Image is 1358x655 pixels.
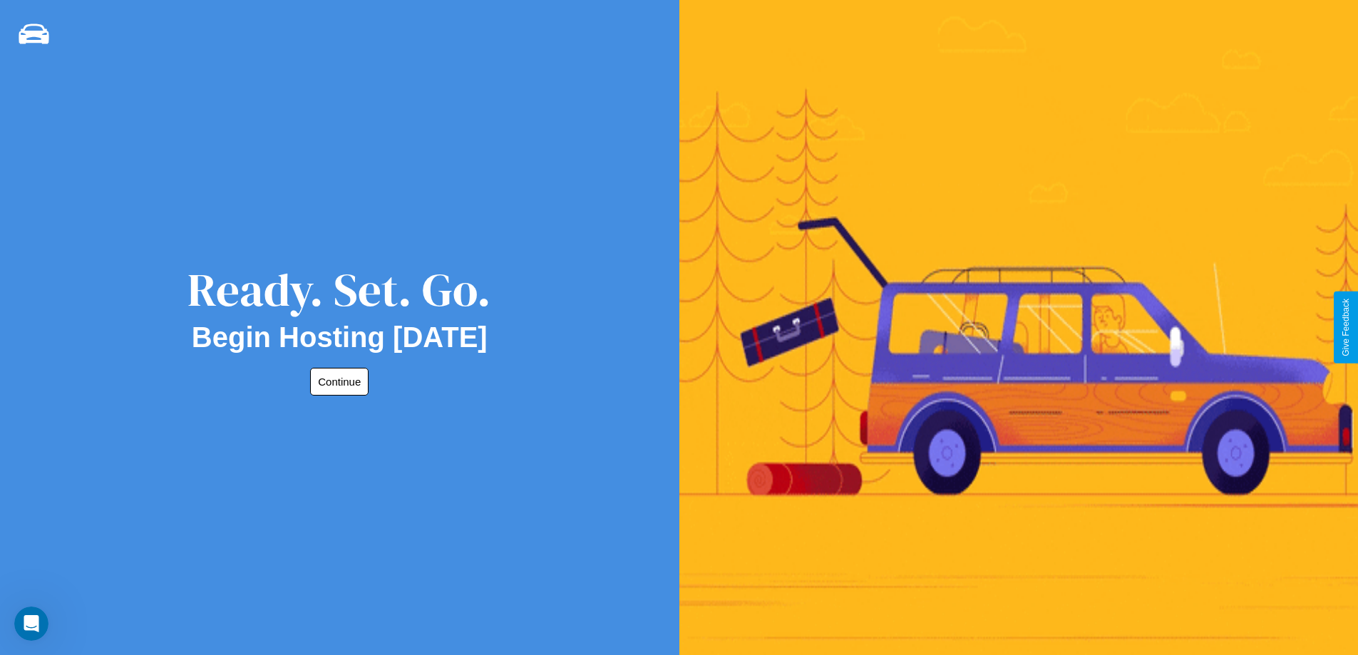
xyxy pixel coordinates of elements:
[310,368,369,396] button: Continue
[1341,299,1351,356] div: Give Feedback
[192,321,488,354] h2: Begin Hosting [DATE]
[187,258,491,321] div: Ready. Set. Go.
[14,607,48,641] iframe: Intercom live chat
